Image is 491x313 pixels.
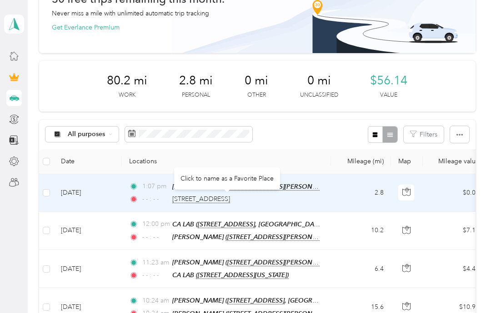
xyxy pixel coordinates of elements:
p: Work [119,91,135,99]
iframe: Everlance-gr Chat Button Frame [440,262,491,313]
span: 0 mi [307,73,331,88]
button: Filters [404,126,444,143]
span: 12:00 pm [142,219,168,229]
th: Map [391,149,423,174]
td: $4.48 [423,250,486,288]
span: 1:07 pm [142,181,168,191]
td: 10.2 [331,212,391,250]
span: 10:24 am [142,296,168,306]
td: $7.14 [423,212,486,250]
span: - - : - - [142,270,168,280]
span: - - : - - [142,232,168,242]
span: All purposes [68,131,105,137]
td: [DATE] [54,174,122,212]
p: Never miss a mile with unlimited automatic trip tracking [52,9,209,18]
span: - - : - - [142,194,168,204]
td: [DATE] [54,250,122,288]
span: CA LAB ( , [GEOGRAPHIC_DATA], [GEOGRAPHIC_DATA], [US_STATE]) [172,220,427,228]
p: Unclassified [300,91,338,99]
td: 6.4 [331,250,391,288]
span: 0 mi [245,73,268,88]
th: Locations [122,149,331,174]
th: Mileage value [423,149,486,174]
th: Date [54,149,122,174]
p: Other [247,91,266,99]
th: Mileage (mi) [331,149,391,174]
span: CA LAB [172,271,289,279]
p: Personal [182,91,210,99]
td: $0.00 [423,174,486,212]
div: Click to name as a Favorite Place [174,167,280,190]
span: 11:23 am [142,258,168,268]
span: [PERSON_NAME] [172,233,370,241]
button: Get Everlance Premium [52,23,120,32]
td: 2.8 [331,174,391,212]
span: $56.14 [370,73,407,88]
p: Value [380,91,397,99]
td: [DATE] [54,212,122,250]
span: 2.8 mi [179,73,213,88]
span: 80.2 mi [107,73,147,88]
